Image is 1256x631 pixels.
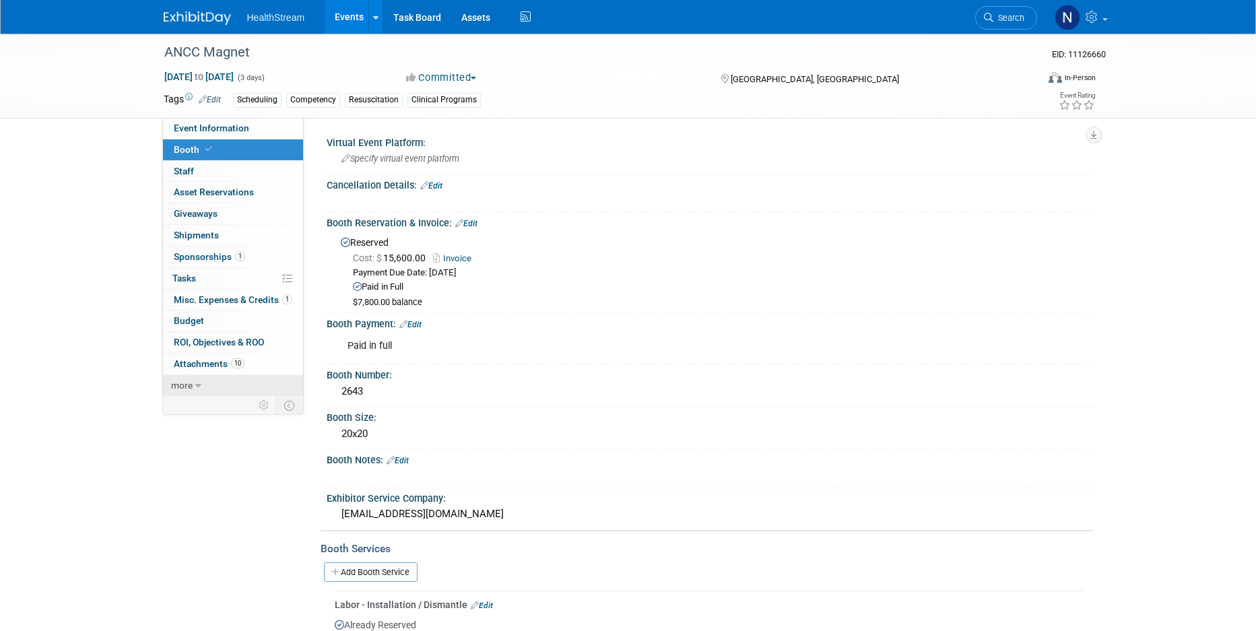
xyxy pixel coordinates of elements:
span: Budget [174,315,204,326]
span: Shipments [174,230,219,240]
div: Event Rating [1059,92,1095,99]
div: 2643 [337,381,1083,402]
span: Event Information [174,123,249,133]
div: Booth Size: [327,407,1093,424]
img: Format-Inperson.png [1049,72,1062,83]
span: [GEOGRAPHIC_DATA], [GEOGRAPHIC_DATA] [731,74,899,84]
a: Budget [163,310,303,331]
span: Asset Reservations [174,187,254,197]
span: Cost: $ [353,253,383,263]
div: Booth Services [321,541,1093,556]
i: Booth reservation complete [205,145,212,153]
a: Edit [471,601,493,610]
a: Edit [387,456,409,465]
span: to [193,71,205,82]
div: Labor - Installation / Dismantle [335,598,1083,611]
div: $7,800.00 balance [353,297,1083,308]
div: In-Person [1064,73,1096,83]
span: ROI, Objectives & ROO [174,337,264,347]
span: Event ID: 11126660 [1052,49,1106,59]
div: Paid in full [338,333,945,360]
a: Invoice [433,253,478,263]
a: Shipments [163,225,303,246]
div: Resuscitation [345,93,403,107]
div: Reserved [337,232,1083,308]
span: (3 days) [236,73,265,82]
div: Payment Due Date: [DATE] [353,267,1083,279]
span: Booth [174,144,215,155]
a: Edit [199,95,221,104]
a: Search [975,6,1037,30]
div: Booth Number: [327,365,1093,382]
span: Search [993,13,1024,23]
div: Booth Notes: [327,450,1093,467]
span: 15,600.00 [353,253,431,263]
span: Specify virtual event platform [341,154,459,164]
div: 20x20 [337,424,1083,444]
span: 10 [231,358,244,368]
a: Add Booth Service [324,562,418,582]
span: Staff [174,166,194,176]
span: HealthStream [247,12,305,23]
span: more [171,380,193,391]
div: Cancellation Details: [327,175,1093,193]
a: Attachments10 [163,354,303,374]
a: ROI, Objectives & ROO [163,332,303,353]
a: Event Information [163,118,303,139]
td: Personalize Event Tab Strip [253,397,276,414]
a: Edit [420,181,442,191]
div: Exhibitor Service Company: [327,488,1093,505]
span: 1 [282,294,292,304]
a: Edit [455,219,477,228]
a: Misc. Expenses & Credits1 [163,290,303,310]
div: Clinical Programs [407,93,481,107]
td: Tags [164,92,221,108]
a: Edit [399,320,422,329]
div: Competency [286,93,340,107]
span: Attachments [174,358,244,369]
img: ExhibitDay [164,11,231,25]
span: Tasks [172,273,196,284]
span: [DATE] [DATE] [164,71,234,83]
span: Sponsorships [174,251,245,262]
img: Nick Dafni [1055,5,1080,30]
a: Tasks [163,268,303,289]
span: 1 [235,251,245,261]
a: Staff [163,161,303,182]
div: ANCC Magnet [160,40,1017,65]
div: Booth Payment: [327,314,1093,331]
div: Paid in Full [353,281,1083,294]
span: Giveaways [174,208,218,219]
div: [EMAIL_ADDRESS][DOMAIN_NAME] [337,504,1083,525]
span: Misc. Expenses & Credits [174,294,292,305]
div: Booth Reservation & Invoice: [327,213,1093,230]
a: Sponsorships1 [163,246,303,267]
a: Asset Reservations [163,182,303,203]
div: Event Format [958,70,1096,90]
a: more [163,375,303,396]
div: Scheduling [233,93,282,107]
a: Booth [163,139,303,160]
div: Virtual Event Platform: [327,133,1093,150]
button: Committed [401,71,482,85]
td: Toggle Event Tabs [275,397,303,414]
a: Giveaways [163,203,303,224]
